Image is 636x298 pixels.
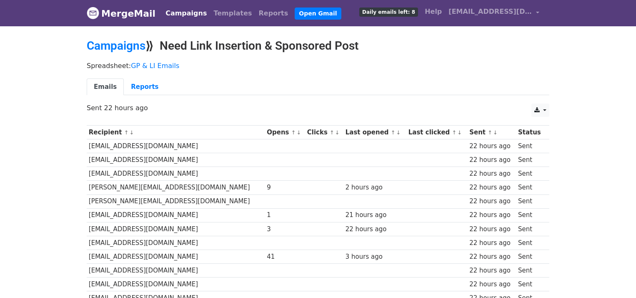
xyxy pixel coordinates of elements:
[469,238,514,248] div: 22 hours ago
[124,78,165,96] a: Reports
[391,129,396,136] a: ↑
[87,264,265,278] td: [EMAIL_ADDRESS][DOMAIN_NAME]
[87,126,265,139] th: Recipient
[457,129,462,136] a: ↓
[87,39,145,53] a: Campaigns
[124,129,129,136] a: ↑
[516,139,545,153] td: Sent
[467,126,516,139] th: Sent
[210,5,255,22] a: Templates
[516,264,545,278] td: Sent
[516,126,545,139] th: Status
[396,129,401,136] a: ↓
[469,225,514,234] div: 22 hours ago
[87,236,265,250] td: [EMAIL_ADDRESS][DOMAIN_NAME]
[516,278,545,291] td: Sent
[87,78,124,96] a: Emails
[346,210,404,220] div: 21 hours ago
[346,252,404,262] div: 3 hours ago
[516,236,545,250] td: Sent
[346,183,404,192] div: 2 hours ago
[295,8,341,20] a: Open Gmail
[87,208,265,222] td: [EMAIL_ADDRESS][DOMAIN_NAME]
[516,167,545,181] td: Sent
[87,222,265,236] td: [EMAIL_ADDRESS][DOMAIN_NAME]
[87,104,549,112] p: Sent 22 hours ago
[330,129,334,136] a: ↑
[445,3,543,23] a: [EMAIL_ADDRESS][DOMAIN_NAME]
[162,5,210,22] a: Campaigns
[346,225,404,234] div: 22 hours ago
[516,194,545,208] td: Sent
[265,126,305,139] th: Opens
[406,126,467,139] th: Last clicked
[452,129,457,136] a: ↑
[469,183,514,192] div: 22 hours ago
[469,155,514,165] div: 22 hours ago
[305,126,343,139] th: Clicks
[267,225,303,234] div: 3
[87,194,265,208] td: [PERSON_NAME][EMAIL_ADDRESS][DOMAIN_NAME]
[87,167,265,181] td: [EMAIL_ADDRESS][DOMAIN_NAME]
[359,8,418,17] span: Daily emails left: 8
[516,153,545,167] td: Sent
[469,197,514,206] div: 22 hours ago
[87,153,265,167] td: [EMAIL_ADDRESS][DOMAIN_NAME]
[516,181,545,194] td: Sent
[469,141,514,151] div: 22 hours ago
[516,250,545,263] td: Sent
[87,250,265,263] td: [EMAIL_ADDRESS][DOMAIN_NAME]
[516,208,545,222] td: Sent
[469,169,514,179] div: 22 hours ago
[291,129,296,136] a: ↑
[87,5,155,22] a: MergeMail
[469,280,514,289] div: 22 hours ago
[469,266,514,275] div: 22 hours ago
[469,252,514,262] div: 22 hours ago
[87,278,265,291] td: [EMAIL_ADDRESS][DOMAIN_NAME]
[87,139,265,153] td: [EMAIL_ADDRESS][DOMAIN_NAME]
[356,3,421,20] a: Daily emails left: 8
[296,129,301,136] a: ↓
[267,183,303,192] div: 9
[421,3,445,20] a: Help
[267,252,303,262] div: 41
[87,61,549,70] p: Spreadsheet:
[488,129,492,136] a: ↑
[493,129,498,136] a: ↓
[87,39,549,53] h2: ⟫ Need Link Insertion & Sponsored Post
[129,129,134,136] a: ↓
[87,181,265,194] td: [PERSON_NAME][EMAIL_ADDRESS][DOMAIN_NAME]
[87,7,99,19] img: MergeMail logo
[448,7,532,17] span: [EMAIL_ADDRESS][DOMAIN_NAME]
[343,126,406,139] th: Last opened
[335,129,340,136] a: ↓
[131,62,179,70] a: GP & LI Emails
[267,210,303,220] div: 1
[469,210,514,220] div: 22 hours ago
[516,222,545,236] td: Sent
[255,5,292,22] a: Reports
